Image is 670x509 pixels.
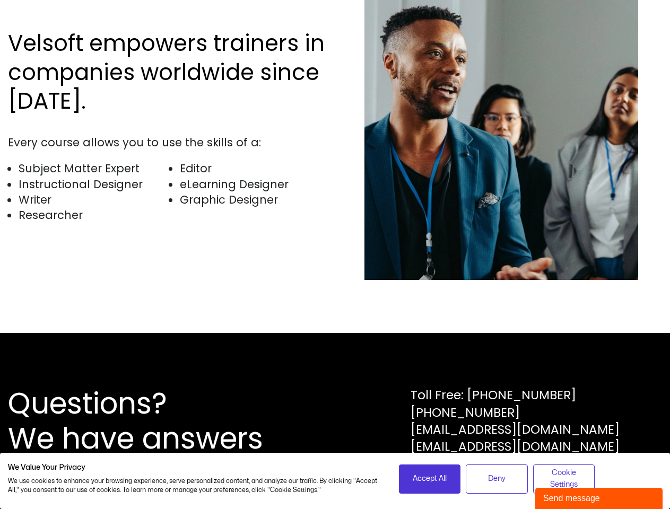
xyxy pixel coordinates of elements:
[8,477,383,495] p: We use cookies to enhance your browsing experience, serve personalized content, and analyze our t...
[180,161,330,176] li: Editor
[180,177,330,192] li: eLearning Designer
[8,386,301,456] h2: Questions? We have answers
[19,161,169,176] li: Subject Matter Expert
[540,467,588,491] span: Cookie Settings
[535,486,665,509] iframe: chat widget
[413,473,447,485] span: Accept All
[488,473,506,485] span: Deny
[8,135,330,150] div: Every course allows you to use the skills of a:
[180,192,330,207] li: Graphic Designer
[411,387,620,455] div: Toll Free: [PHONE_NUMBER] [PHONE_NUMBER] [EMAIL_ADDRESS][DOMAIN_NAME] [EMAIL_ADDRESS][DOMAIN_NAME]
[466,464,528,494] button: Deny all cookies
[19,192,169,207] li: Writer
[19,207,169,223] li: Researcher
[533,464,595,494] button: Adjust cookie preferences
[19,177,169,192] li: Instructional Designer
[8,463,383,472] h2: We Value Your Privacy
[8,29,330,116] h2: Velsoft empowers trainers in companies worldwide since [DATE].
[399,464,461,494] button: Accept all cookies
